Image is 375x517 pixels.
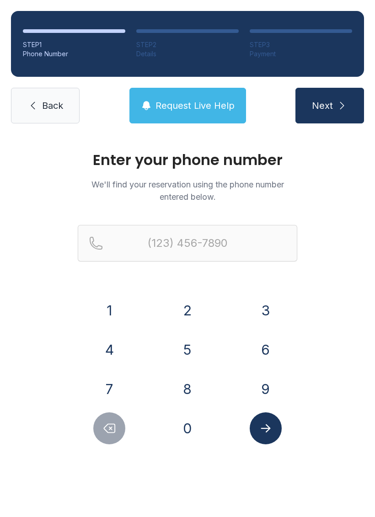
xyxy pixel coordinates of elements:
[155,99,235,112] span: Request Live Help
[93,412,125,444] button: Delete number
[136,40,239,49] div: STEP 2
[42,99,63,112] span: Back
[171,373,204,405] button: 8
[78,153,297,167] h1: Enter your phone number
[250,49,352,59] div: Payment
[312,99,333,112] span: Next
[23,40,125,49] div: STEP 1
[250,334,282,366] button: 6
[250,294,282,326] button: 3
[250,373,282,405] button: 9
[93,294,125,326] button: 1
[171,412,204,444] button: 0
[250,40,352,49] div: STEP 3
[93,373,125,405] button: 7
[23,49,125,59] div: Phone Number
[171,334,204,366] button: 5
[93,334,125,366] button: 4
[78,178,297,203] p: We'll find your reservation using the phone number entered below.
[136,49,239,59] div: Details
[250,412,282,444] button: Submit lookup form
[78,225,297,261] input: Reservation phone number
[171,294,204,326] button: 2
